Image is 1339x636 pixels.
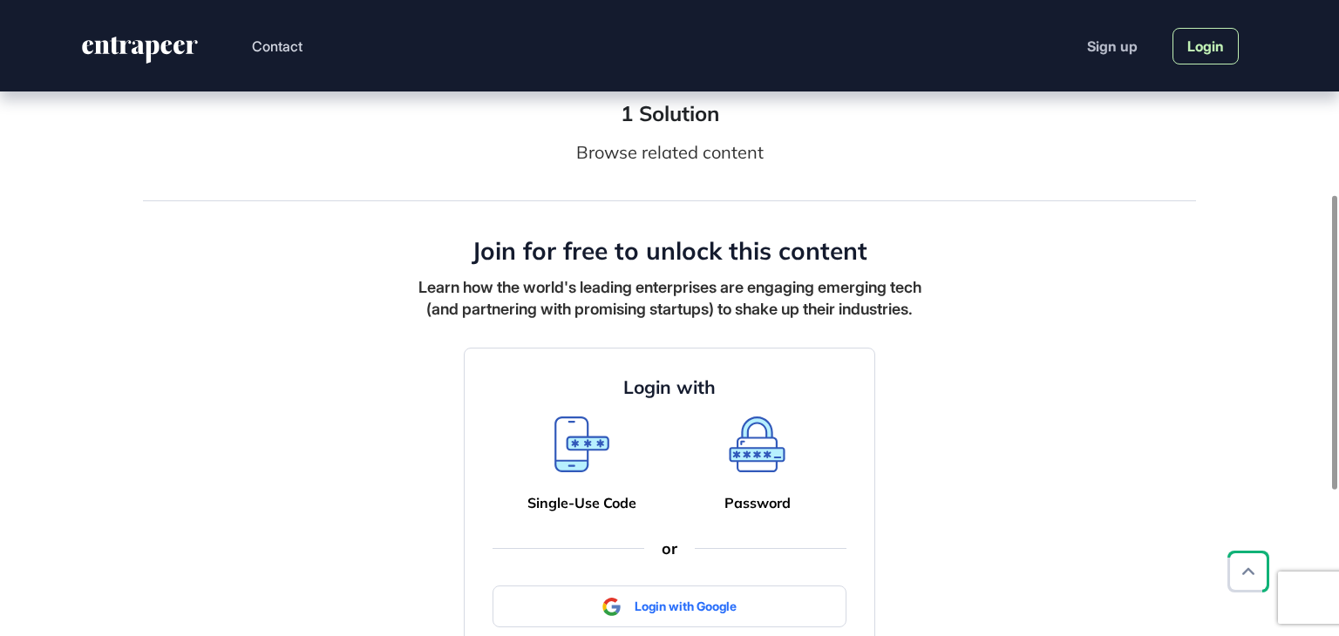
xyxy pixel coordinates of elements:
[576,139,764,166] div: Browse related content
[724,495,791,511] a: Password
[1087,36,1138,57] a: Sign up
[472,236,867,266] h4: Join for free to unlock this content
[527,495,636,511] a: Single-Use Code
[1172,28,1239,64] a: Login
[644,539,695,558] div: or
[252,35,302,58] button: Contact
[80,37,200,70] a: entrapeer-logo
[408,276,931,320] div: Learn how the world's leading enterprises are engaging emerging tech (and partnering with promisi...
[621,100,719,126] li: 1 Solution
[623,376,716,398] h4: Login with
